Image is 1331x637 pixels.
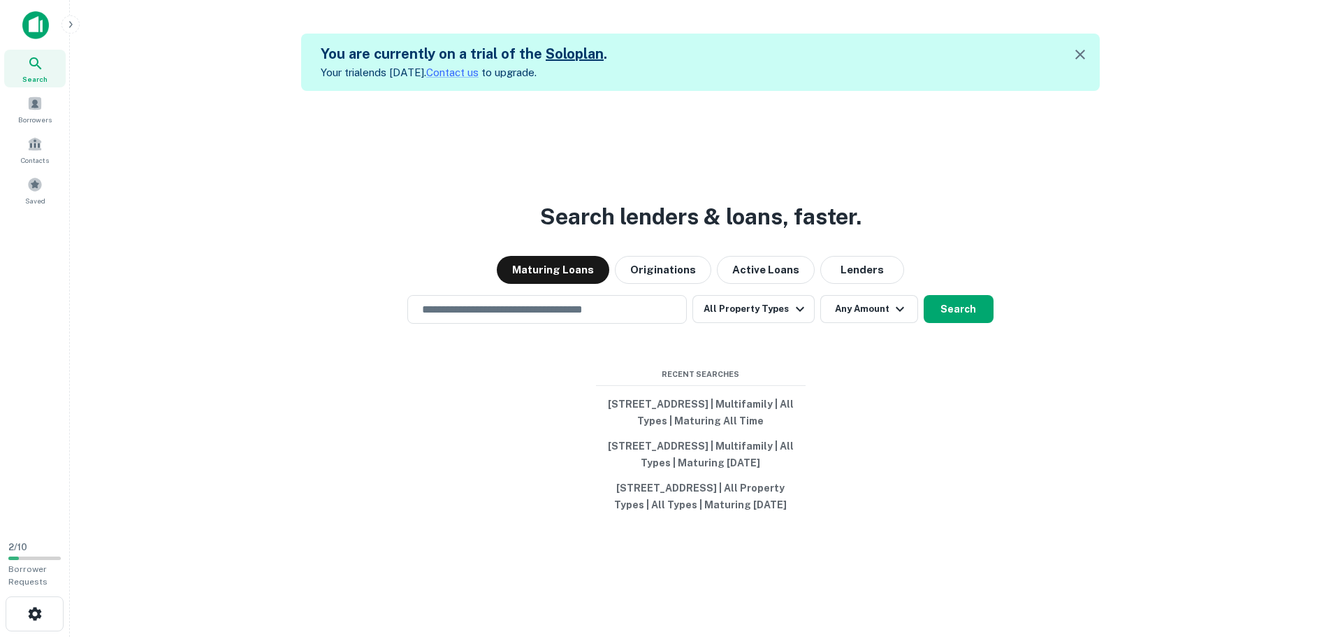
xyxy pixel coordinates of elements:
span: 2 / 10 [8,542,27,552]
a: Borrowers [4,90,66,128]
span: Borrower Requests [8,564,48,587]
span: Search [22,73,48,85]
a: Soloplan [546,45,604,62]
button: Any Amount [820,295,918,323]
a: Contact us [426,66,479,78]
span: Contacts [21,155,49,166]
span: Saved [25,195,45,206]
a: Saved [4,171,66,209]
h3: Search lenders & loans, faster. [540,200,861,234]
button: All Property Types [692,295,814,323]
span: Recent Searches [596,368,806,380]
button: [STREET_ADDRESS] | Multifamily | All Types | Maturing All Time [596,392,806,434]
p: Your trial ends [DATE]. to upgrade. [321,64,607,81]
button: Originations [615,256,711,284]
button: [STREET_ADDRESS] | Multifamily | All Types | Maturing [DATE] [596,434,806,475]
button: Maturing Loans [497,256,609,284]
img: capitalize-icon.png [22,11,49,39]
button: Lenders [820,256,904,284]
button: Active Loans [717,256,815,284]
button: [STREET_ADDRESS] | All Property Types | All Types | Maturing [DATE] [596,475,806,517]
span: Borrowers [18,114,52,125]
a: Contacts [4,131,66,169]
h5: You are currently on a trial of the . [321,43,607,64]
a: Search [4,50,66,87]
button: Search [924,295,994,323]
